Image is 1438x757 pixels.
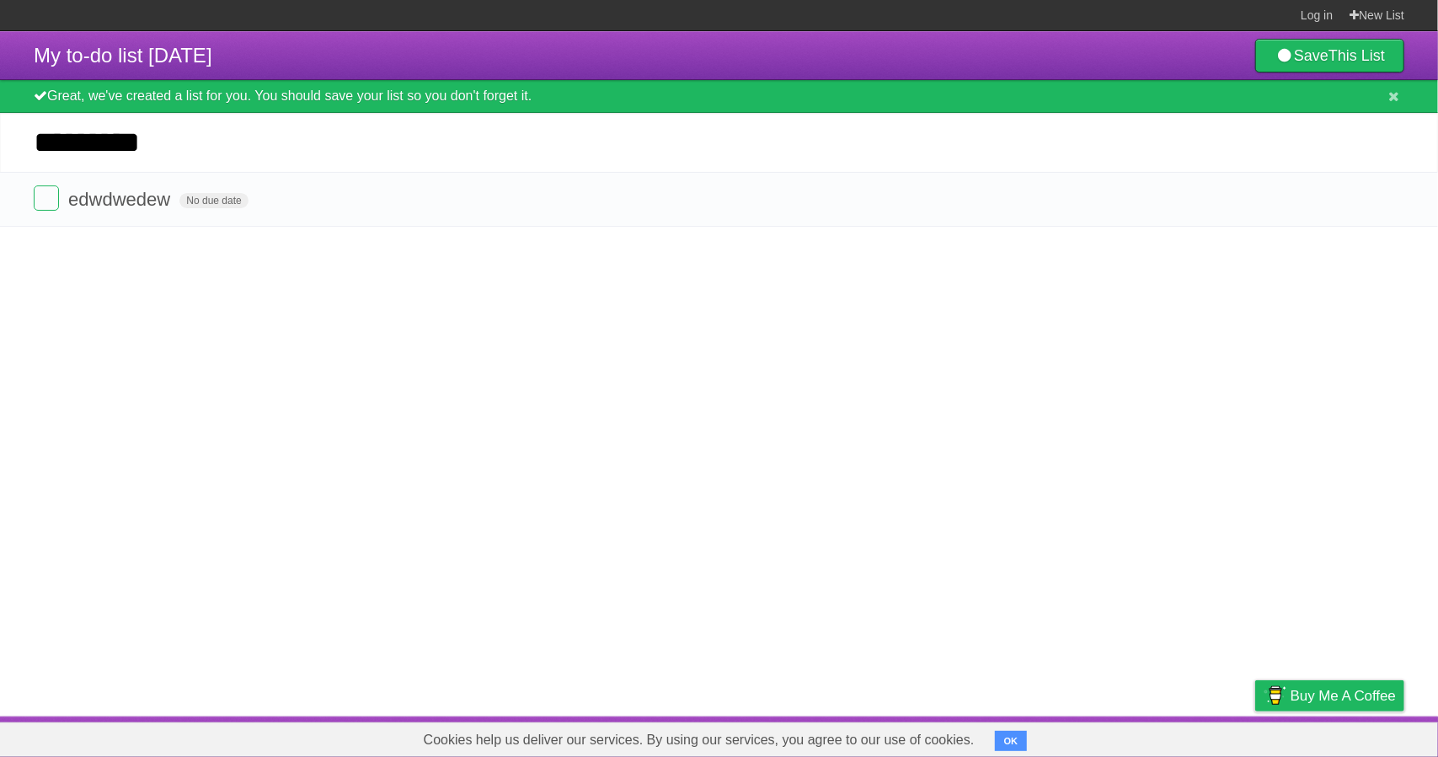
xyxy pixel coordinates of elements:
span: edwdwedew [68,189,174,210]
b: This List [1328,47,1385,64]
a: Terms [1176,721,1213,753]
span: Buy me a coffee [1291,681,1396,711]
span: My to-do list [DATE] [34,44,212,67]
a: Suggest a feature [1298,721,1404,753]
button: OK [995,731,1028,751]
label: Done [34,185,59,211]
a: Developers [1087,721,1155,753]
a: Privacy [1233,721,1277,753]
a: About [1031,721,1066,753]
a: Buy me a coffee [1255,680,1404,711]
a: SaveThis List [1255,39,1404,72]
img: Buy me a coffee [1264,681,1286,710]
span: No due date [179,193,248,208]
span: Cookies help us deliver our services. By using our services, you agree to our use of cookies. [407,723,992,757]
